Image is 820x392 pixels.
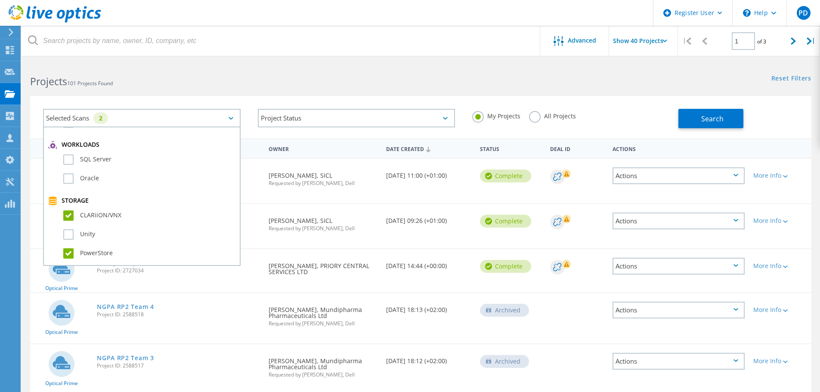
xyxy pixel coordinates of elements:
[22,26,541,56] input: Search projects by name, owner, ID, company, etc
[269,321,377,326] span: Requested by [PERSON_NAME], Dell
[264,344,381,386] div: [PERSON_NAME], Mundipharma Pharmaceuticals Ltd
[480,170,531,182] div: Complete
[701,114,724,123] span: Search
[258,109,455,127] div: Project Status
[48,141,235,149] div: Workloads
[382,344,476,373] div: [DATE] 18:12 (+02:00)
[472,111,520,119] label: My Projects
[30,74,67,88] b: Projects
[678,109,743,128] button: Search
[269,226,377,231] span: Requested by [PERSON_NAME], Dell
[613,258,745,275] div: Actions
[613,302,745,318] div: Actions
[802,26,820,56] div: |
[264,249,381,284] div: [PERSON_NAME], PRIORY CENTRAL SERVICES LTD
[45,381,78,386] span: Optical Prime
[45,286,78,291] span: Optical Prime
[480,215,531,228] div: Complete
[45,330,78,335] span: Optical Prime
[546,140,608,156] div: Deal Id
[480,260,531,273] div: Complete
[97,268,260,273] span: Project ID: 2727034
[43,109,241,127] div: Selected Scans
[63,229,235,240] label: Unity
[63,248,235,259] label: PowerStore
[753,173,807,179] div: More Info
[269,181,377,186] span: Requested by [PERSON_NAME], Dell
[798,9,808,16] span: PD
[382,159,476,187] div: [DATE] 11:00 (+01:00)
[382,249,476,278] div: [DATE] 14:44 (+00:00)
[382,140,476,157] div: Date Created
[382,204,476,232] div: [DATE] 09:26 (+01:00)
[480,304,529,317] div: Archived
[264,204,381,240] div: [PERSON_NAME], SICL
[67,80,113,87] span: 101 Projects Found
[97,355,154,361] a: NGPA RP2 Team 3
[568,37,596,43] span: Advanced
[753,358,807,364] div: More Info
[97,363,260,368] span: Project ID: 2588517
[753,263,807,269] div: More Info
[48,197,235,205] div: Storage
[529,111,576,119] label: All Projects
[678,26,696,56] div: |
[269,372,377,377] span: Requested by [PERSON_NAME], Dell
[264,293,381,335] div: [PERSON_NAME], Mundipharma Pharmaceuticals Ltd
[753,218,807,224] div: More Info
[743,9,751,17] svg: \n
[771,75,811,83] a: Reset Filters
[608,140,749,156] div: Actions
[93,112,108,124] div: 2
[480,355,529,368] div: Archived
[476,140,546,156] div: Status
[264,140,381,156] div: Owner
[613,213,745,229] div: Actions
[613,167,745,184] div: Actions
[382,293,476,321] div: [DATE] 18:13 (+02:00)
[97,312,260,317] span: Project ID: 2588518
[97,260,137,266] a: PrioryGroup
[264,159,381,194] div: [PERSON_NAME], SICL
[9,18,101,24] a: Live Optics Dashboard
[753,307,807,313] div: More Info
[63,173,235,184] label: Oracle
[63,210,235,221] label: CLARiiON/VNX
[97,304,154,310] a: NGPA RP2 Team 4
[757,38,766,45] span: of 3
[613,353,745,370] div: Actions
[63,154,235,165] label: SQL Server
